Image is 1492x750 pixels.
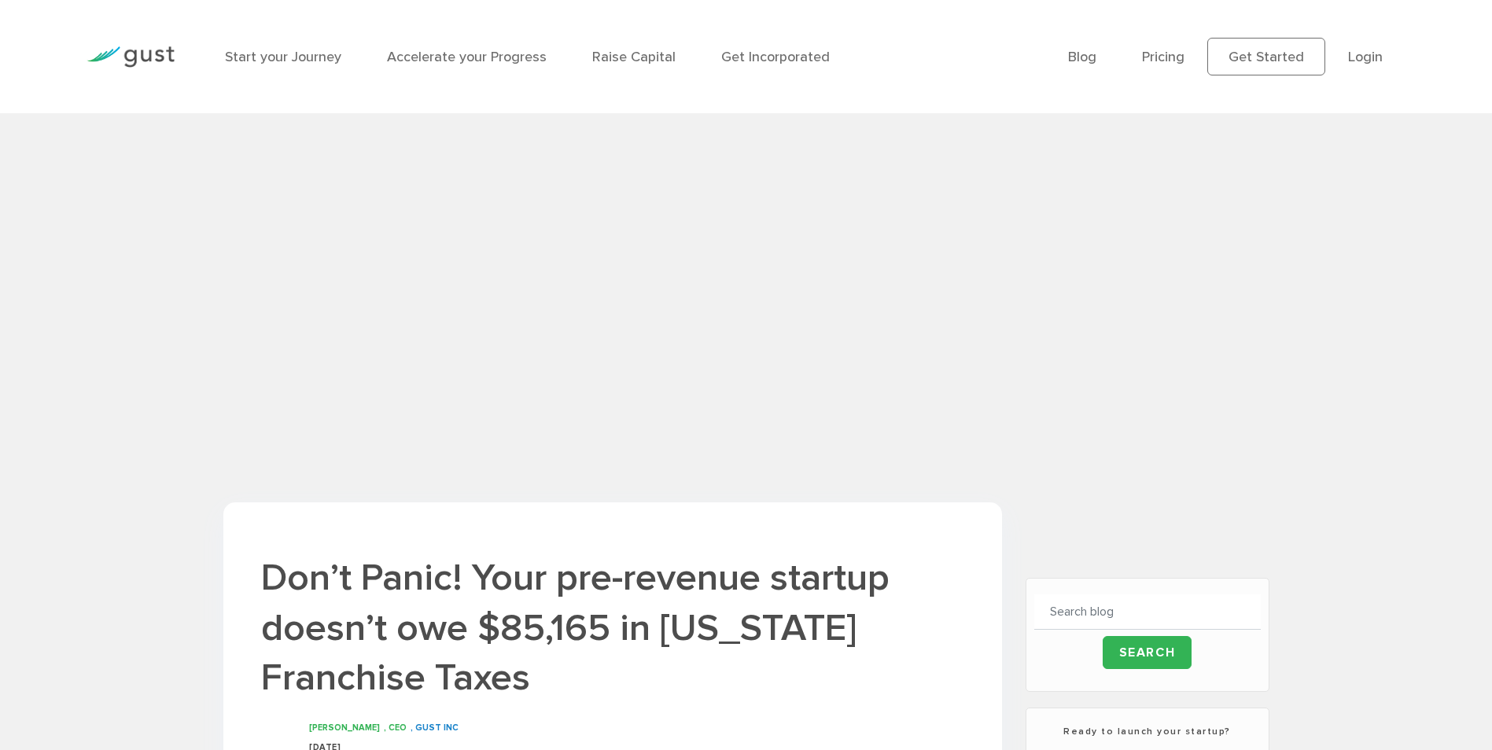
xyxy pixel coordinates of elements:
input: Search blog [1034,594,1261,630]
a: Pricing [1142,49,1184,65]
a: Get Started [1207,38,1325,75]
input: Search [1103,636,1192,669]
span: , Gust INC [411,722,459,733]
a: Accelerate your Progress [387,49,547,65]
a: Start your Journey [225,49,341,65]
span: , CEO [384,722,407,733]
h3: Ready to launch your startup? [1034,724,1261,738]
a: Blog [1068,49,1096,65]
img: Gust Logo [87,46,175,68]
a: Raise Capital [592,49,676,65]
a: Get Incorporated [721,49,830,65]
span: [PERSON_NAME] [309,722,380,733]
a: Login [1348,49,1383,65]
h1: Don’t Panic! Your pre-revenue startup doesn’t owe $85,165 in [US_STATE] Franchise Taxes [261,553,964,703]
